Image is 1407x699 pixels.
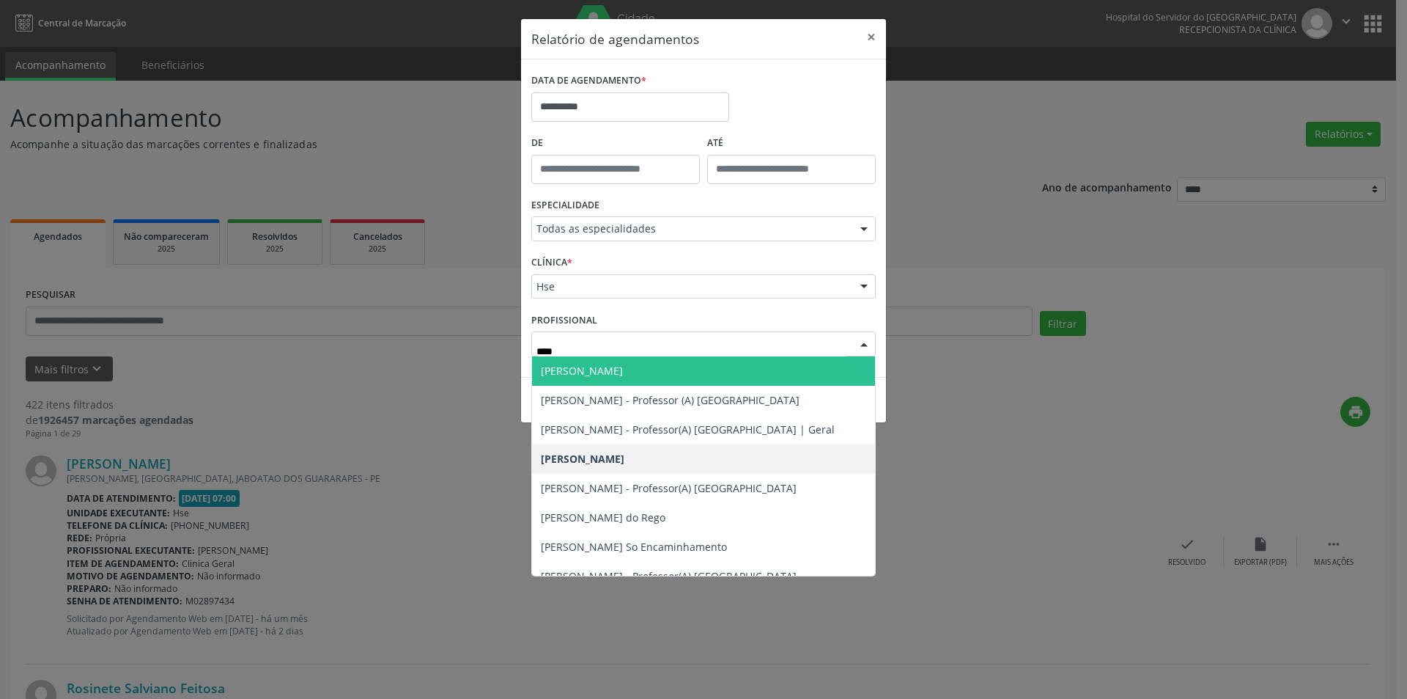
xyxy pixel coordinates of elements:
[541,540,727,554] span: [PERSON_NAME] So Encaminhamento
[541,452,624,466] span: [PERSON_NAME]
[531,194,599,217] label: ESPECIALIDADE
[541,393,799,407] span: [PERSON_NAME] - Professor (A) [GEOGRAPHIC_DATA]
[531,29,699,48] h5: Relatório de agendamentos
[541,422,835,436] span: [PERSON_NAME] - Professor(A) [GEOGRAPHIC_DATA] | Geral
[541,364,623,378] span: [PERSON_NAME]
[531,252,572,274] label: CLÍNICA
[531,132,700,155] label: De
[531,309,597,332] label: PROFISSIONAL
[531,70,646,92] label: DATA DE AGENDAMENTO
[857,19,886,55] button: Close
[541,569,797,583] span: [PERSON_NAME] - Professor(A) [GEOGRAPHIC_DATA]
[541,481,797,495] span: [PERSON_NAME] - Professor(A) [GEOGRAPHIC_DATA]
[541,510,665,524] span: [PERSON_NAME] do Rego
[536,279,846,294] span: Hse
[536,222,846,236] span: Todas as especialidades
[707,132,876,155] label: ATÉ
